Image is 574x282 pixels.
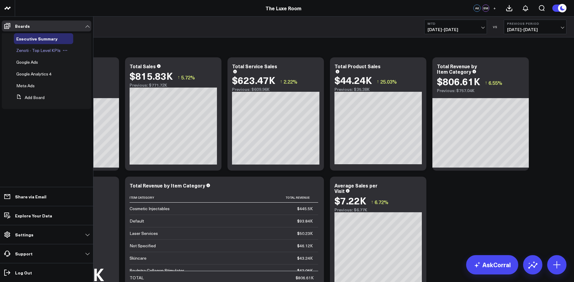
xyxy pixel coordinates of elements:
b: Previous Period [507,22,563,25]
div: $50.23K [297,230,313,236]
div: Total Revenue by Item Category [437,63,477,75]
th: Total Revenue [190,193,318,203]
span: ↑ [377,78,379,85]
div: Default [130,218,144,224]
span: 5.72% [181,74,195,81]
span: Google Ads [16,59,38,65]
div: $623.47K [232,75,275,85]
b: MTD [428,22,484,25]
div: Sculptra Collagen Stimulator [130,268,184,274]
a: AskCorral [466,255,518,274]
p: Log Out [15,270,32,275]
span: Executive Summary [16,36,58,42]
div: $806.61K [437,76,480,87]
div: $93.84K [297,218,313,224]
span: [DATE] - [DATE] [507,27,563,32]
a: Google Ads [16,60,38,65]
span: ↑ [485,79,487,87]
div: Total Service Sales [232,63,277,69]
div: VS [490,25,501,29]
p: Boards [15,24,30,28]
div: Not Specified [130,243,156,249]
span: Zenoti - Top Level KPIs [16,47,61,53]
div: Previous: $6.77K [334,207,422,212]
div: TOTAL [130,275,144,281]
div: $445.5K [297,206,313,212]
p: Explore Your Data [15,213,52,218]
span: ↑ [280,78,282,85]
span: 2.22% [284,78,297,85]
span: [DATE] - [DATE] [428,27,484,32]
span: ↑ [371,198,373,206]
button: + [491,5,498,12]
button: Add Board [14,92,45,103]
div: Previous: $35.38K [334,87,422,92]
div: $46.12K [297,243,313,249]
div: $43.24K [297,255,313,261]
button: Previous Period[DATE]-[DATE] [504,20,566,34]
th: Item Category [130,193,190,203]
div: Total Revenue by Item Category [130,182,205,189]
span: Google Analytics 4 [16,71,52,77]
a: Log Out [2,267,91,278]
div: Average Sales per Visit [334,182,378,194]
div: $7.22K [334,195,366,206]
div: Previous: $757.04K [437,88,524,93]
span: 25.03% [380,78,397,85]
p: Settings [15,232,33,237]
div: BM [482,5,489,12]
a: Zenoti - Top Level KPIs [16,48,61,53]
div: Total Sales [130,63,156,69]
span: + [493,6,496,10]
a: Executive Summary [16,36,58,41]
p: Share via Email [15,194,46,199]
div: Previous: $609.96K [232,87,319,92]
span: 6.55% [488,79,502,86]
div: $806.61K [296,275,314,281]
div: Previous: $771.72K [130,83,217,88]
span: 6.72% [375,199,388,205]
a: Meta Ads [16,83,35,88]
div: Cosmetic Injectables [130,206,170,212]
div: $42.06K [297,268,313,274]
a: The Luxe Room [265,5,301,11]
button: MTD[DATE]-[DATE] [424,20,487,34]
div: AK [473,5,481,12]
a: Google Analytics 4 [16,72,52,76]
div: Laser Services [130,230,158,236]
div: $44.24K [334,75,372,85]
div: Total Product Sales [334,63,381,69]
div: Skincare [130,255,146,261]
p: Support [15,251,33,256]
span: ↑ [177,73,180,81]
div: $815.83K [130,70,173,81]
